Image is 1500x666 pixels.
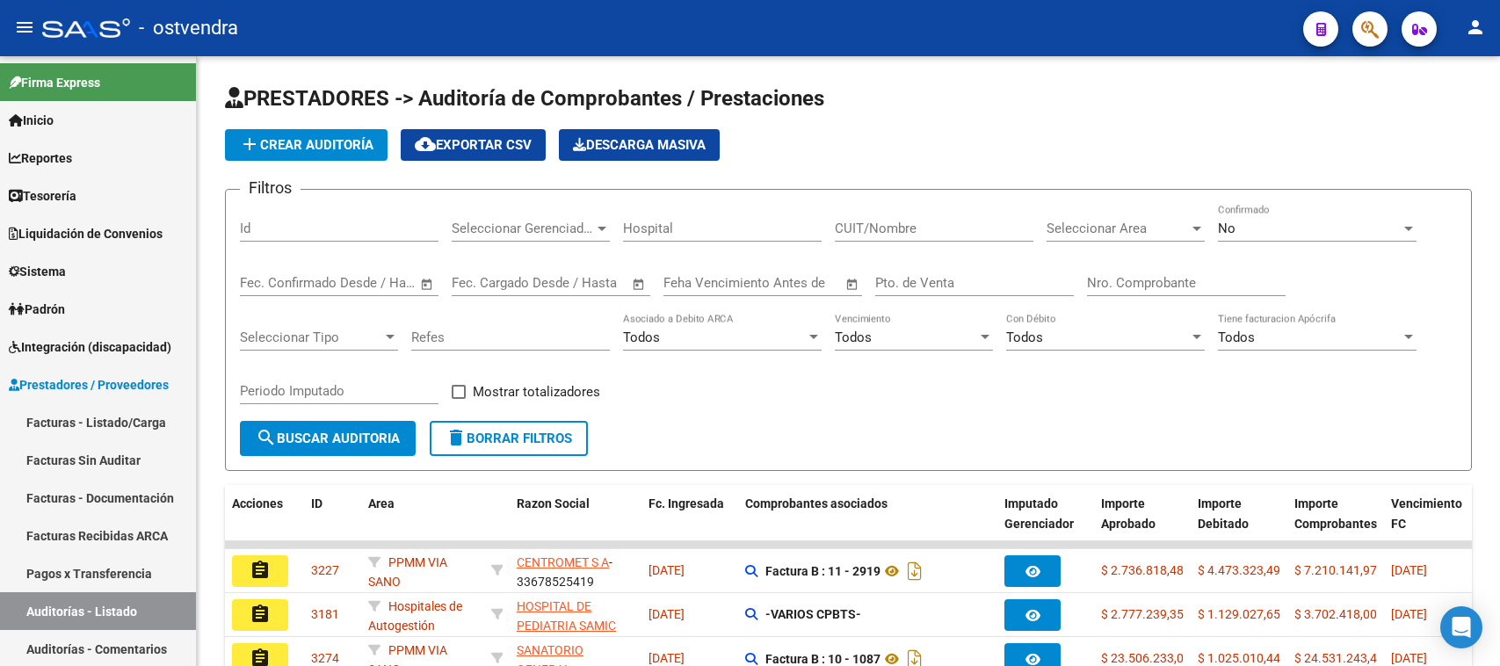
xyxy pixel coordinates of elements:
span: Importe Comprobantes [1294,496,1377,531]
span: Mostrar totalizadores [473,381,600,402]
mat-icon: person [1465,17,1486,38]
span: - ostvendra [139,9,238,47]
button: Crear Auditoría [225,129,388,161]
span: Fc. Ingresada [649,496,724,510]
span: Padrón [9,300,65,319]
span: $ 24.531.243,49 [1294,651,1384,665]
span: Todos [1006,329,1043,345]
span: ID [311,496,322,510]
span: Razon Social [517,496,590,510]
span: Reportes [9,148,72,168]
input: Fecha fin [539,275,624,291]
datatable-header-cell: Fc. Ingresada [641,485,738,562]
span: Integración (discapacidad) [9,337,171,357]
input: Fecha inicio [240,275,311,291]
mat-icon: search [256,427,277,448]
span: Hospitales de Autogestión [368,599,462,633]
button: Borrar Filtros [430,421,588,456]
span: $ 2.777.239,35 [1101,607,1184,621]
button: Open calendar [843,274,863,294]
span: Sistema [9,262,66,281]
span: [DATE] [1391,607,1427,621]
span: $ 2.736.818,48 [1101,563,1184,577]
span: $ 4.473.323,49 [1198,563,1280,577]
i: Descargar documento [903,557,926,585]
span: Seleccionar Gerenciador [452,221,594,236]
span: Descarga Masiva [573,137,706,153]
span: Comprobantes asociados [745,496,888,510]
span: Importe Debitado [1198,496,1249,531]
button: Exportar CSV [401,129,546,161]
datatable-header-cell: Importe Comprobantes [1287,485,1384,562]
span: 3227 [311,563,339,577]
mat-icon: menu [14,17,35,38]
button: Descarga Masiva [559,129,720,161]
span: Acciones [232,496,283,510]
mat-icon: assignment [250,604,271,625]
span: Todos [623,329,660,345]
span: Todos [1218,329,1255,345]
span: [DATE] [1391,563,1427,577]
span: Firma Express [9,73,100,92]
span: 3181 [311,607,339,621]
span: Todos [835,329,872,345]
span: $ 3.702.418,00 [1294,607,1377,621]
strong: -VARIOS CPBTS- [765,607,861,621]
span: PPMM VIA SANO [368,555,447,590]
datatable-header-cell: ID [304,485,361,562]
input: Fecha inicio [452,275,523,291]
datatable-header-cell: Razon Social [510,485,641,562]
span: Buscar Auditoria [256,431,400,446]
div: - 33678525419 [517,553,634,590]
span: Area [368,496,395,510]
span: [DATE] [649,563,685,577]
mat-icon: assignment [250,560,271,581]
span: [DATE] [649,651,685,665]
button: Open calendar [629,274,649,294]
span: Borrar Filtros [446,431,572,446]
div: Open Intercom Messenger [1440,606,1482,648]
span: Inicio [9,111,54,130]
datatable-header-cell: Imputado Gerenciador [997,485,1094,562]
span: $ 7.210.141,97 [1294,563,1377,577]
span: PRESTADORES -> Auditoría de Comprobantes / Prestaciones [225,86,824,111]
span: CENTROMET S A [517,555,609,569]
datatable-header-cell: Vencimiento FC [1384,485,1481,562]
button: Open calendar [417,274,438,294]
span: Liquidación de Convenios [9,224,163,243]
datatable-header-cell: Comprobantes asociados [738,485,997,562]
datatable-header-cell: Importe Aprobado [1094,485,1191,562]
span: $ 23.506.233,05 [1101,651,1191,665]
span: Crear Auditoría [239,137,373,153]
mat-icon: delete [446,427,467,448]
div: - 30615915544 [517,597,634,633]
span: No [1218,221,1236,236]
datatable-header-cell: Area [361,485,484,562]
span: Tesorería [9,186,76,206]
span: 3274 [311,651,339,665]
h3: Filtros [240,176,301,200]
app-download-masive: Descarga masiva de comprobantes (adjuntos) [559,129,720,161]
span: Vencimiento FC [1391,496,1462,531]
button: Buscar Auditoria [240,421,416,456]
datatable-header-cell: Acciones [225,485,304,562]
mat-icon: add [239,134,260,155]
span: Importe Aprobado [1101,496,1156,531]
span: [DATE] [1391,651,1427,665]
datatable-header-cell: Importe Debitado [1191,485,1287,562]
span: Seleccionar Area [1047,221,1189,236]
span: Seleccionar Tipo [240,329,382,345]
strong: Factura B : 11 - 2919 [765,564,880,578]
span: Prestadores / Proveedores [9,375,169,395]
span: $ 1.129.027,65 [1198,607,1280,621]
span: Imputado Gerenciador [1004,496,1074,531]
mat-icon: cloud_download [415,134,436,155]
strong: Factura B : 10 - 1087 [765,652,880,666]
input: Fecha fin [327,275,412,291]
span: Exportar CSV [415,137,532,153]
span: [DATE] [649,607,685,621]
span: $ 1.025.010,44 [1198,651,1280,665]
